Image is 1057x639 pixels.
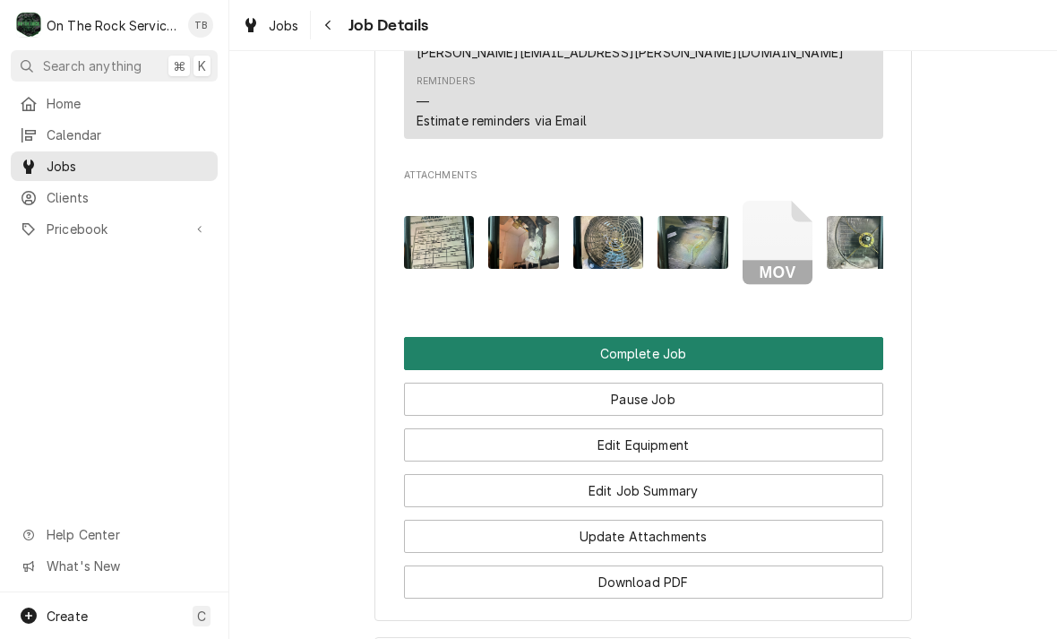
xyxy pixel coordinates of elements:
span: Clients [47,188,209,207]
div: Estimate reminders via Email [417,111,587,130]
img: yOPSEijRtOpi4iNwAzay [404,216,475,269]
img: yBN7b1PqTxOy4lPQPDBn [488,216,559,269]
div: Button Group Row [404,553,883,599]
div: Button Group Row [404,507,883,553]
a: Go to Pricebook [11,214,218,244]
button: Download PDF [404,566,883,599]
span: Jobs [269,16,299,35]
button: Complete Job [404,337,883,370]
span: Calendar [47,125,209,144]
button: MOV [743,201,813,286]
div: On The Rock Services's Avatar [16,13,41,38]
span: Search anything [43,56,142,75]
span: Help Center [47,525,207,544]
button: Navigate back [314,11,343,39]
button: Edit Job Summary [404,474,883,507]
div: Reminders [417,74,476,89]
div: Attachments [404,168,883,298]
span: Pricebook [47,220,182,238]
span: C [197,607,206,626]
div: Reminders [417,74,587,129]
a: Jobs [11,151,218,181]
div: On The Rock Services [47,16,178,35]
div: Button Group [404,337,883,599]
span: Create [47,609,88,624]
img: xexZQxOQteVQtVbjuaVg [827,216,898,269]
a: [PERSON_NAME][EMAIL_ADDRESS][PERSON_NAME][DOMAIN_NAME] [417,45,845,60]
div: Todd Brady's Avatar [188,13,213,38]
span: Home [47,94,209,113]
img: gUuervETAq4lryusn2lk [657,216,728,269]
div: — [417,92,429,111]
span: Job Details [343,13,429,38]
a: Jobs [235,11,306,40]
img: EVKnMVIzRumeY6NiAGnF [573,216,644,269]
a: Calendar [11,120,218,150]
a: Clients [11,183,218,212]
button: Pause Job [404,383,883,416]
div: Button Group Row [404,462,883,507]
span: K [198,56,206,75]
span: Jobs [47,157,209,176]
button: Search anything⌘K [11,50,218,82]
a: Home [11,89,218,118]
div: O [16,13,41,38]
span: ⌘ [173,56,185,75]
a: Go to What's New [11,551,218,581]
div: Button Group Row [404,370,883,416]
div: TB [188,13,213,38]
div: Button Group Row [404,337,883,370]
span: Attachments [404,168,883,183]
span: Attachments [404,186,883,299]
a: Go to Help Center [11,520,218,549]
div: Button Group Row [404,416,883,462]
button: Update Attachments [404,520,883,553]
span: What's New [47,557,207,575]
button: Edit Equipment [404,428,883,462]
